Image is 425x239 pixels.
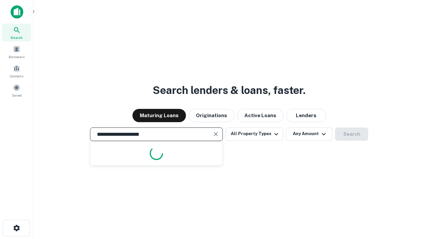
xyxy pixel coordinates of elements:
[2,81,31,99] a: Saved
[237,109,284,122] button: Active Loans
[286,109,326,122] button: Lenders
[211,129,220,139] button: Clear
[2,62,31,80] a: Contacts
[392,186,425,218] iframe: Chat Widget
[10,73,23,79] span: Contacts
[225,127,283,141] button: All Property Types
[132,109,186,122] button: Maturing Loans
[9,54,25,59] span: Borrowers
[2,43,31,61] a: Borrowers
[286,127,332,141] button: Any Amount
[11,5,23,19] img: capitalize-icon.png
[153,82,305,98] h3: Search lenders & loans, faster.
[2,24,31,41] a: Search
[11,35,23,40] span: Search
[189,109,234,122] button: Originations
[12,93,22,98] span: Saved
